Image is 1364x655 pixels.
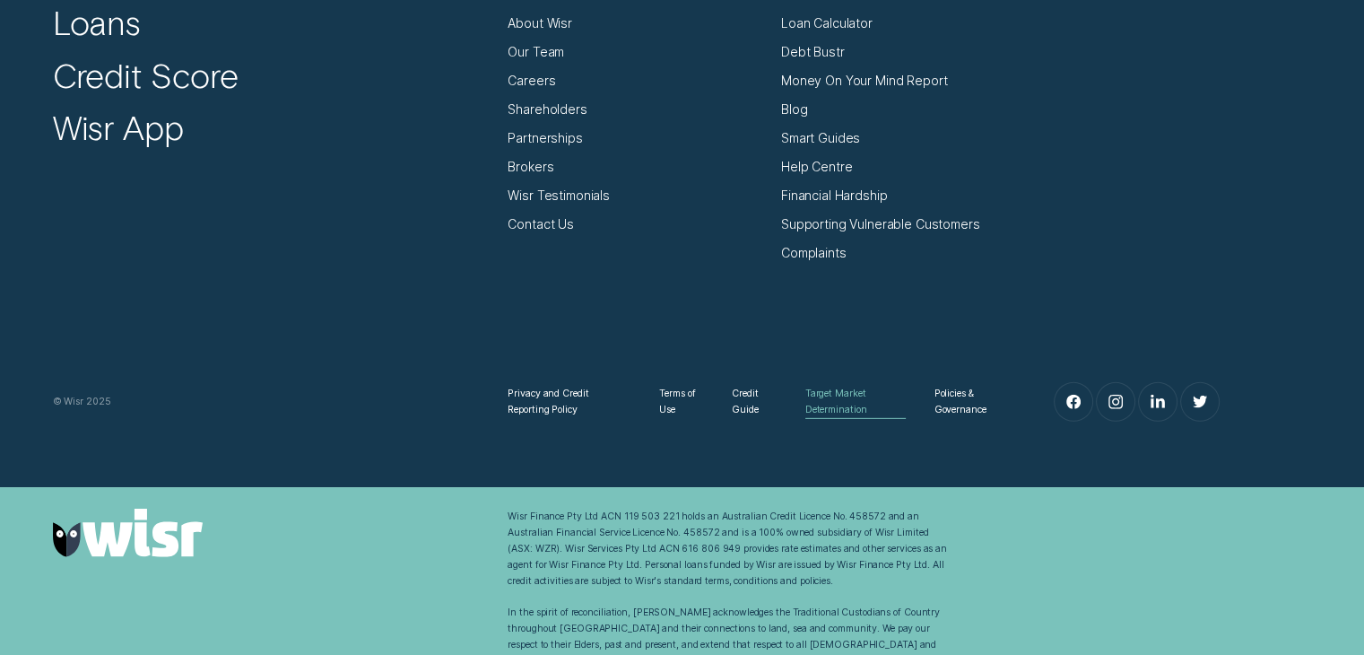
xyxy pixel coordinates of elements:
a: Instagram [1097,383,1135,422]
a: Credit Score [53,55,239,96]
a: Loan Calculator [781,15,873,31]
a: Terms of Use [659,386,703,418]
a: Careers [508,73,555,89]
img: Wisr [53,509,203,556]
a: Blog [781,101,807,118]
a: Facebook [1055,383,1093,422]
a: Help Centre [781,159,852,175]
a: Supporting Vulnerable Customers [781,216,980,232]
a: Shareholders [508,101,586,118]
a: Our Team [508,44,564,60]
div: © Wisr 2025 [45,394,500,410]
a: Policies & Governance [934,386,1010,418]
a: Smart Guides [781,130,860,146]
a: LinkedIn [1139,383,1177,422]
a: Debt Bustr [781,44,845,60]
a: Loans [53,2,142,43]
a: Wisr App [53,107,184,148]
a: Money On Your Mind Report [781,73,947,89]
a: Privacy and Credit Reporting Policy [508,386,630,418]
a: Complaints [781,245,847,261]
a: About Wisr [508,15,572,31]
a: Brokers [508,159,553,175]
a: Target Market Determination [805,386,906,418]
a: Financial Hardship [781,188,887,204]
a: Credit Guide [732,386,777,418]
a: Contact Us [508,216,574,232]
a: Partnerships [508,130,582,146]
a: Wisr Testimonials [508,188,610,204]
a: Twitter [1181,383,1220,422]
